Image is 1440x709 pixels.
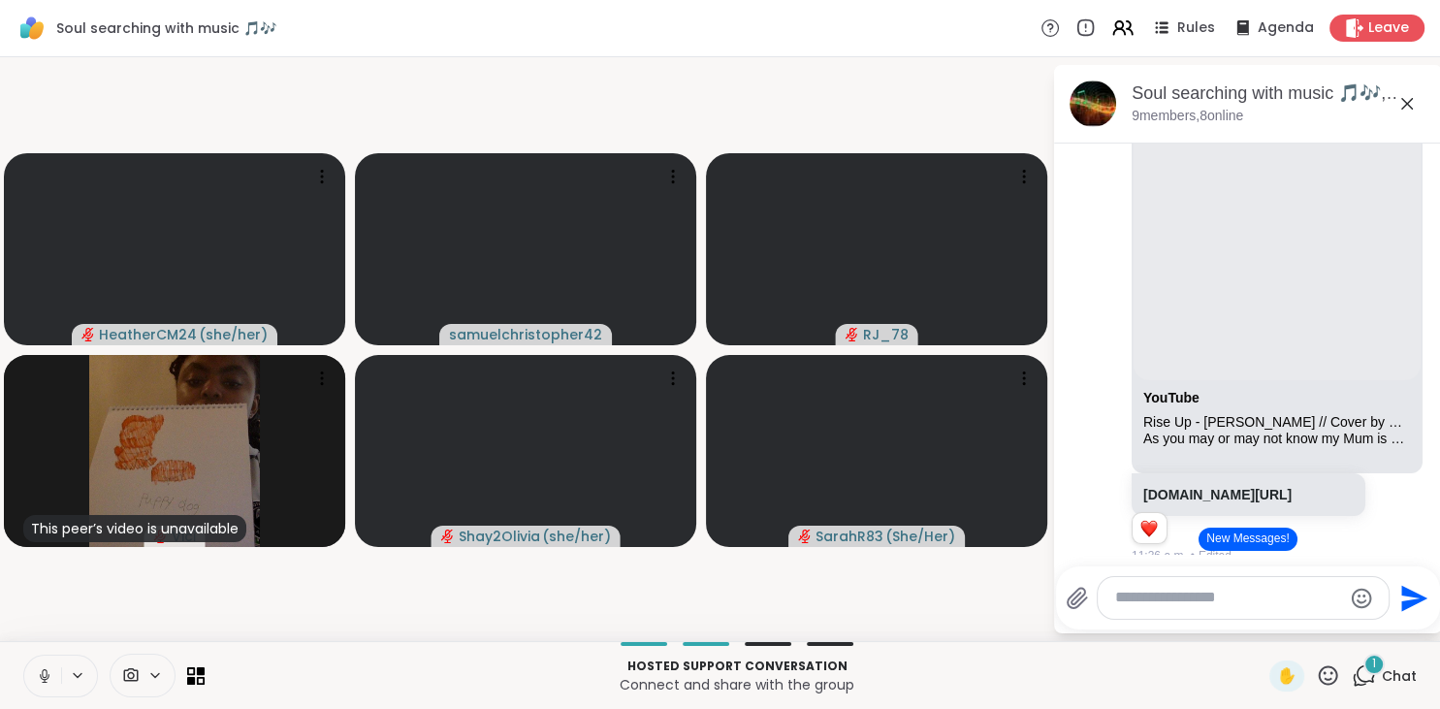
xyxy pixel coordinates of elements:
[1138,521,1159,536] button: Reactions: love
[1368,18,1409,38] span: Leave
[459,527,540,546] span: Shay2Olivia
[1132,107,1243,126] p: 9 members, 8 online
[441,530,455,543] span: audio-muted
[216,675,1258,694] p: Connect and share with the group
[1350,587,1373,610] button: Emoji picker
[1115,588,1341,608] textarea: Type your message
[23,515,246,542] div: This peer’s video is unavailable
[1258,18,1314,38] span: Agenda
[542,527,611,546] span: ( she/her )
[816,527,883,546] span: SarahR83
[199,325,268,344] span: ( she/her )
[1199,547,1232,564] span: Edited
[1143,487,1292,502] a: [DOMAIN_NAME][URL]
[216,658,1258,675] p: Hosted support conversation
[81,328,95,341] span: audio-muted
[1177,18,1215,38] span: Rules
[1133,513,1167,544] div: Reaction list
[1382,666,1417,686] span: Chat
[1143,414,1411,431] div: Rise Up - [PERSON_NAME] // Cover by Mother and Son ([PERSON_NAME] Cover)
[99,325,197,344] span: HeatherCM24
[89,355,260,547] img: Vici
[16,12,48,45] img: ShareWell Logomark
[1199,528,1296,551] button: New Messages!
[1070,81,1116,127] img: Soul searching with music 🎵🎶, Sep 11
[1132,547,1187,564] span: 11:36 a.m.
[1143,390,1200,405] a: Attachment
[449,325,602,344] span: samuelchristopher42
[1191,547,1195,564] span: •
[798,530,812,543] span: audio-muted
[56,18,276,38] span: Soul searching with music 🎵🎶
[1277,664,1296,688] span: ✋
[1390,576,1433,620] button: Send
[1143,431,1411,447] div: As you may or may not know my Mum is a better singer than me and here's proof! We wanted to sprea...
[1134,121,1421,381] iframe: Rise Up - Andra Day // Cover by Mother and Son (Jordan Rabjohn Cover)
[885,527,955,546] span: ( She/Her )
[863,325,909,344] span: RJ_78
[1132,81,1426,106] div: Soul searching with music 🎵🎶, [DATE]
[1372,656,1376,672] span: 1
[846,328,859,341] span: audio-muted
